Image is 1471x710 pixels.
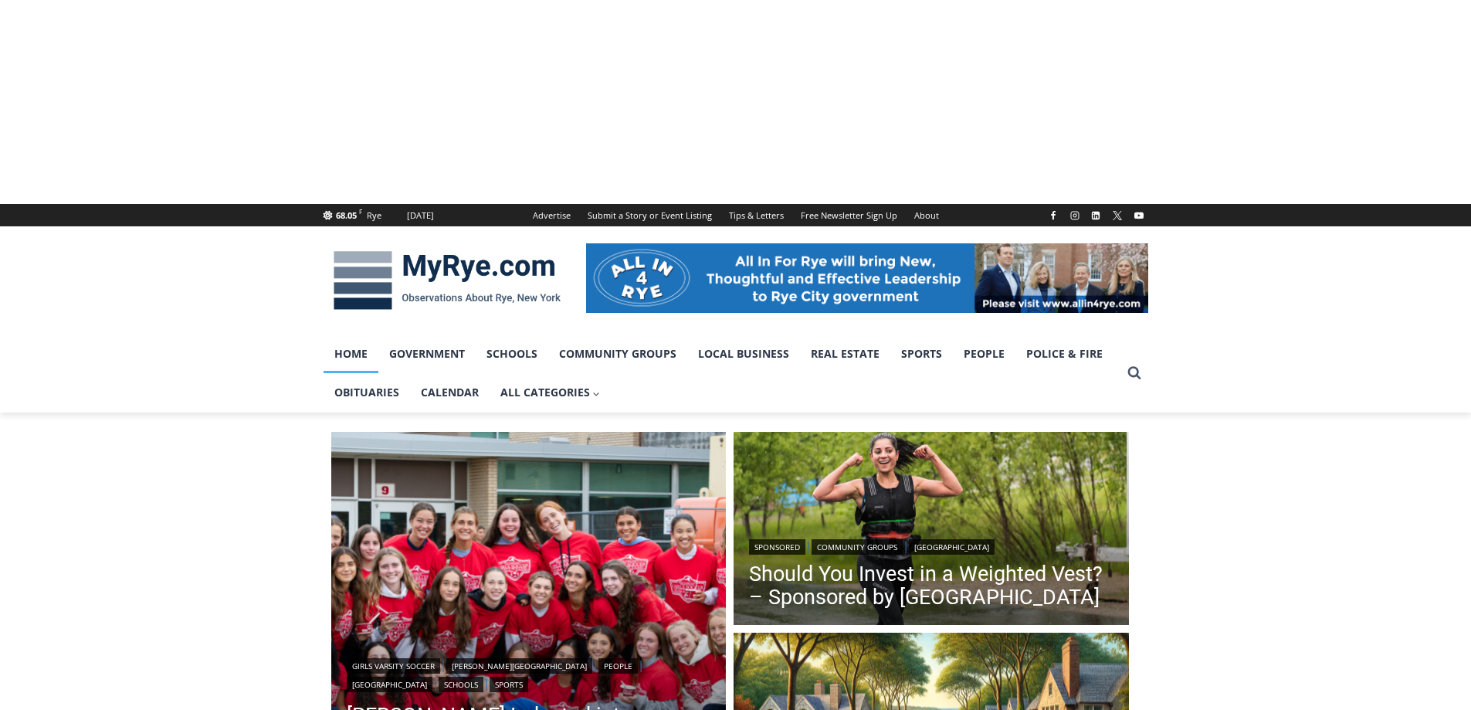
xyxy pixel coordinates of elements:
a: Government [378,335,476,373]
a: Obituaries [324,373,410,412]
a: Calendar [410,373,490,412]
a: Home [324,335,378,373]
a: About [906,204,947,226]
a: Girls Varsity Soccer [347,658,440,674]
a: [GEOGRAPHIC_DATA] [909,539,995,555]
div: [DATE] [407,209,434,223]
a: Police & Fire [1015,335,1113,373]
span: 68.05 [336,209,357,221]
a: Community Groups [812,539,903,555]
nav: Primary Navigation [324,335,1120,413]
a: X [1108,206,1127,225]
a: YouTube [1130,206,1148,225]
button: View Search Form [1120,359,1148,387]
a: Sponsored [749,539,805,555]
span: All Categories [500,384,601,401]
a: Sports [890,335,953,373]
nav: Secondary Navigation [524,204,947,226]
div: | | | | | [347,655,711,692]
img: MyRye.com [324,240,571,321]
a: Local Business [687,335,800,373]
a: Advertise [524,204,579,226]
div: | | [749,536,1113,555]
a: People [598,658,638,674]
a: Sports [490,677,528,692]
a: Community Groups [548,335,687,373]
a: All Categories [490,373,612,412]
a: Linkedin [1086,206,1105,225]
a: [GEOGRAPHIC_DATA] [347,677,432,692]
a: Tips & Letters [720,204,792,226]
img: (PHOTO: Runner with a weighted vest. Contributed.) [734,432,1129,630]
a: People [953,335,1015,373]
a: Instagram [1066,206,1084,225]
a: Free Newsletter Sign Up [792,204,906,226]
a: Should You Invest in a Weighted Vest? – Sponsored by [GEOGRAPHIC_DATA] [749,562,1113,609]
a: Schools [476,335,548,373]
span: F [359,207,362,216]
a: Real Estate [800,335,890,373]
img: All in for Rye [586,243,1148,313]
a: [PERSON_NAME][GEOGRAPHIC_DATA] [446,658,592,674]
a: Schools [439,677,483,692]
a: Read More Should You Invest in a Weighted Vest? – Sponsored by White Plains Hospital [734,432,1129,630]
div: Rye [367,209,381,223]
a: Submit a Story or Event Listing [579,204,720,226]
a: Facebook [1044,206,1063,225]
